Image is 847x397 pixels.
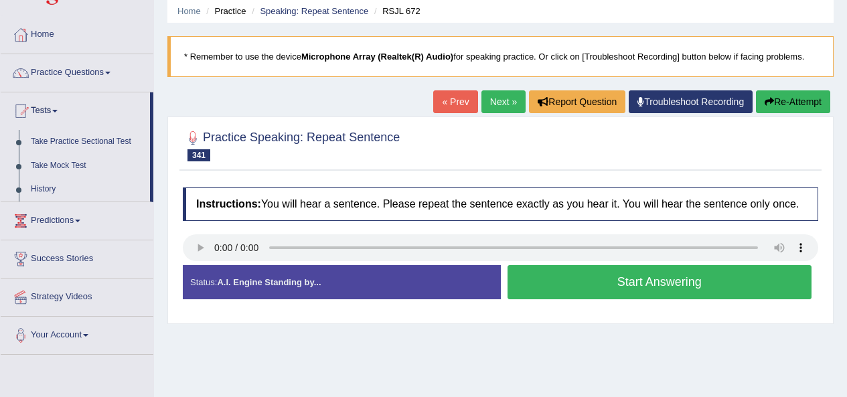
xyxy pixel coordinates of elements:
[371,5,420,17] li: RSJL 672
[529,90,625,113] button: Report Question
[1,202,153,236] a: Predictions
[260,6,368,16] a: Speaking: Repeat Sentence
[177,6,201,16] a: Home
[25,154,150,178] a: Take Mock Test
[167,36,834,77] blockquote: * Remember to use the device for speaking practice. Or click on [Troubleshoot Recording] button b...
[1,92,150,126] a: Tests
[183,265,501,299] div: Status:
[508,265,812,299] button: Start Answering
[756,90,830,113] button: Re-Attempt
[1,16,153,50] a: Home
[629,90,753,113] a: Troubleshoot Recording
[1,240,153,274] a: Success Stories
[433,90,477,113] a: « Prev
[25,130,150,154] a: Take Practice Sectional Test
[183,128,400,161] h2: Practice Speaking: Repeat Sentence
[1,279,153,312] a: Strategy Videos
[481,90,526,113] a: Next »
[203,5,246,17] li: Practice
[196,198,261,210] b: Instructions:
[301,52,453,62] b: Microphone Array (Realtek(R) Audio)
[1,54,153,88] a: Practice Questions
[183,187,818,221] h4: You will hear a sentence. Please repeat the sentence exactly as you hear it. You will hear the se...
[1,317,153,350] a: Your Account
[187,149,210,161] span: 341
[217,277,321,287] strong: A.I. Engine Standing by...
[25,177,150,202] a: History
